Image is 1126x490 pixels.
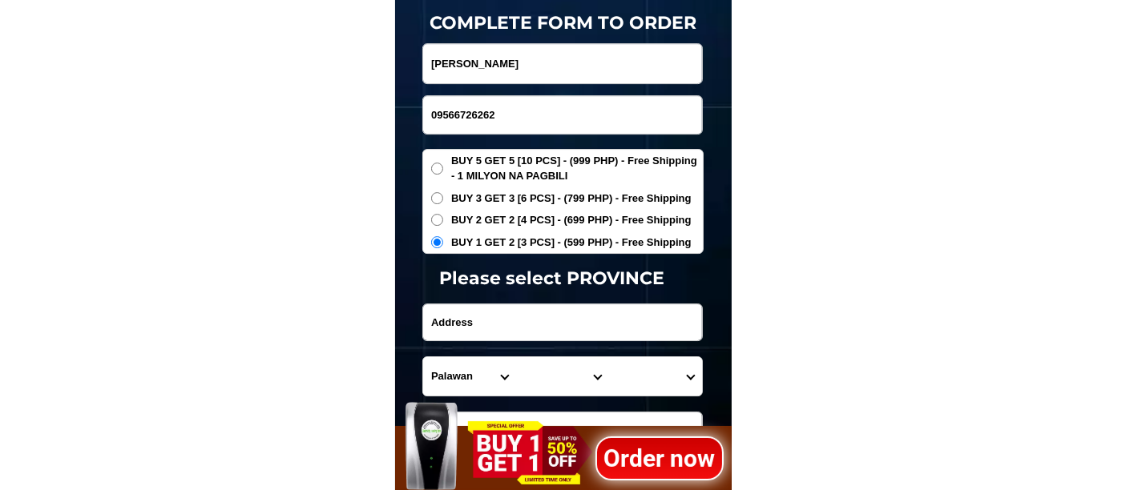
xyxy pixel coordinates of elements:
h1: Order now [595,440,724,476]
span: BUY 3 GET 3 [6 PCS] - (799 PHP) - Free Shipping [451,191,692,207]
span: BUY 5 GET 5 [10 PCS] - (999 PHP) - Free Shipping - 1 MILYON NA PAGBILI [451,153,703,184]
select: Select district [516,357,609,396]
input: BUY 2 GET 2 [4 PCS] - (699 PHP) - Free Shipping [431,214,443,226]
input: BUY 3 GET 3 [6 PCS] - (799 PHP) - Free Shipping [431,192,443,204]
input: Input full_name [423,44,702,83]
input: Input phone_number [423,96,702,134]
input: Input address [423,304,702,340]
select: Select province [423,357,516,396]
span: BUY 2 GET 2 [4 PCS] - (699 PHP) - Free Shipping [451,212,692,228]
h1: Please select PROVINCE [384,265,720,291]
select: Select commune [609,357,702,396]
input: BUY 1 GET 2 [3 PCS] - (599 PHP) - Free Shipping [431,236,443,248]
h1: COMPLETE FORM TO ORDER [395,10,732,36]
input: BUY 5 GET 5 [10 PCS] - (999 PHP) - Free Shipping - 1 MILYON NA PAGBILI [431,163,443,175]
span: BUY 1 GET 2 [3 PCS] - (599 PHP) - Free Shipping [451,235,692,251]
